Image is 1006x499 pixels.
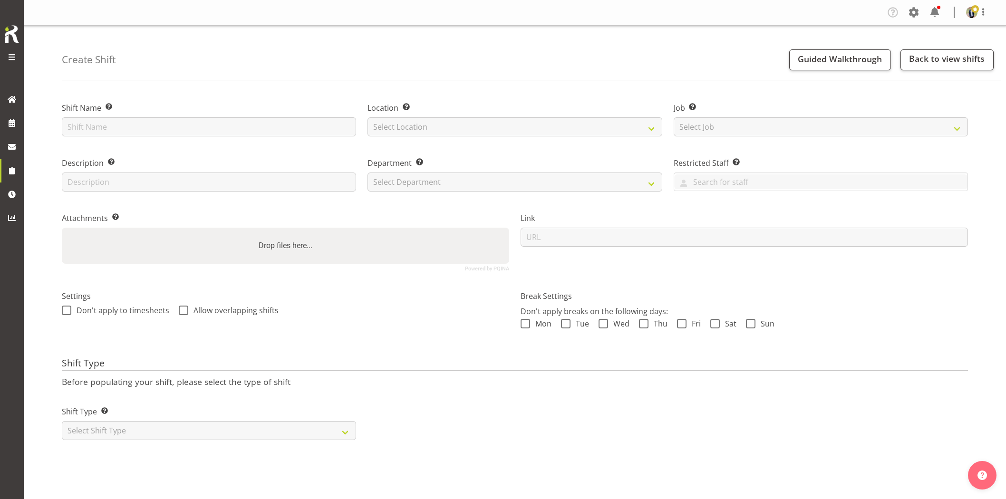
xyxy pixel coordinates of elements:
a: Back to view shifts [900,49,994,70]
label: Shift Name [62,102,356,114]
input: Shift Name [62,117,356,136]
label: Break Settings [521,290,968,302]
label: Location [368,102,662,114]
span: Fri [687,319,701,328]
label: Attachments [62,212,509,224]
button: Guided Walkthrough [789,49,891,70]
label: Department [368,157,662,169]
span: Wed [608,319,629,328]
label: Drop files here... [255,236,316,255]
span: Thu [648,319,667,328]
img: Rosterit icon logo [2,24,21,45]
span: Sun [755,319,774,328]
h4: Create Shift [62,54,116,65]
img: kelepi-pauuadf51ac2b38380d4c50de8760bb396c3.png [966,7,977,18]
label: Restricted Staff [674,157,968,169]
input: URL [521,228,968,247]
span: Mon [530,319,551,328]
label: Shift Type [62,406,356,417]
p: Don't apply breaks on the following days: [521,306,968,317]
span: Guided Walkthrough [798,53,882,65]
label: Job [674,102,968,114]
input: Search for staff [674,174,967,189]
span: Tue [571,319,589,328]
label: Link [521,212,968,224]
span: Don't apply to timesheets [71,306,169,315]
label: Description [62,157,356,169]
img: help-xxl-2.png [977,470,987,480]
p: Before populating your shift, please select the type of shift [62,376,968,387]
span: Allow overlapping shifts [188,306,279,315]
h4: Shift Type [62,358,968,371]
a: Powered by PQINA [465,267,509,271]
label: Settings [62,290,509,302]
input: Description [62,173,356,192]
span: Sat [720,319,736,328]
